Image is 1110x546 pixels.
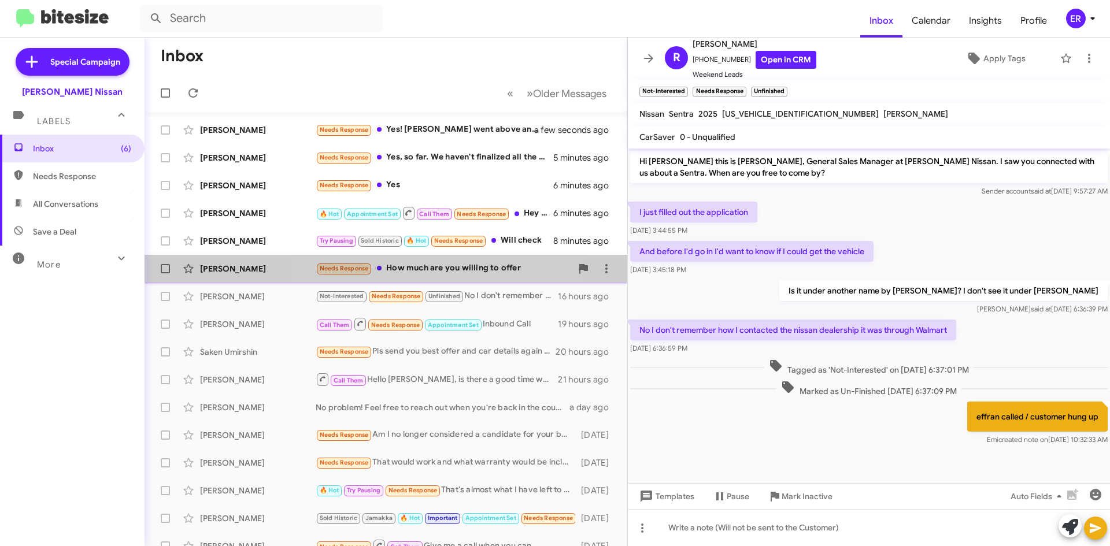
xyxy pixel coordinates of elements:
span: Emi [DATE] 10:32:33 AM [987,435,1108,444]
span: Try Pausing [347,486,380,494]
div: No I don't remember how I contacted the nissan dealership it was through Walmart [316,289,558,303]
nav: Page navigation example [501,81,613,105]
p: I just filled out the application [630,202,757,222]
div: 16 hours ago [558,291,618,302]
button: Auto Fields [1001,486,1075,507]
span: said at [1031,304,1051,313]
span: Needs Response [320,348,369,355]
div: [PERSON_NAME] [200,152,316,164]
span: [DATE] 6:36:59 PM [630,344,687,352]
span: Save a Deal [33,226,76,237]
div: Yes! [PERSON_NAME] went above and beyond! I recommend him to many [316,123,549,136]
span: Needs Response [320,154,369,161]
button: Templates [628,486,704,507]
span: Labels [37,116,71,127]
p: Hi [PERSON_NAME] this is [PERSON_NAME], General Sales Manager at [PERSON_NAME] Nissan. I saw you ... [630,151,1108,183]
div: [PERSON_NAME] [200,512,316,524]
div: Saken Umirshin [200,346,316,358]
span: said at [1031,187,1051,195]
button: Previous [500,81,520,105]
div: Pls send you best offer and car details again for me to make decision between 5-6 options [316,345,556,358]
a: Inbox [860,4,902,38]
span: « [507,86,513,101]
span: Sold Historic [361,237,399,244]
span: Call Them [320,321,350,329]
span: Pause [727,486,749,507]
small: Needs Response [693,87,746,97]
span: Nissan [639,109,664,119]
span: More [37,259,61,270]
p: No I don't remember how I contacted the nissan dealership it was through Walmart [630,320,956,340]
span: Weekend Leads [693,69,816,80]
a: Insights [960,4,1011,38]
span: 🔥 Hot [406,237,426,244]
span: » [527,86,533,101]
span: Appointment Set [347,210,398,218]
div: 21 hours ago [558,374,618,385]
span: [DATE] 3:45:18 PM [630,265,686,274]
div: 19 hours ago [558,318,618,330]
span: Sentra [669,109,694,119]
div: No problem! Feel free to reach out when you're back in the country. Looking forward to helping yo... [316,402,569,413]
span: All Conversations [33,198,98,210]
div: [PERSON_NAME] [200,263,316,274]
span: Mark Inactive [782,486,832,507]
a: Calendar [902,4,960,38]
span: Needs Response [320,459,369,466]
p: Is it under another name by [PERSON_NAME]? I don't see it under [PERSON_NAME] [779,280,1108,301]
span: Call Them [334,377,364,384]
div: [PERSON_NAME] [200,457,316,469]
div: [DATE] [575,457,618,469]
span: Call Them [419,210,449,218]
div: [PERSON_NAME] [200,180,316,191]
p: And before I'd go in I'd want to know if I could get the vehicle [630,241,874,262]
div: 20 hours ago [556,346,618,358]
span: Needs Response [320,265,369,272]
div: Yes [316,179,553,192]
div: [PERSON_NAME] [200,485,316,496]
button: ER [1056,9,1097,28]
div: [DATE] [575,512,618,524]
span: 🔥 Hot [320,210,339,218]
div: a day ago [569,402,618,413]
span: Apply Tags [983,48,1026,69]
div: Inbound Call [316,317,558,331]
div: Hello [PERSON_NAME], is there a good time we can reach you [DATE] to see how we can help you trad... [316,372,558,387]
div: That would work and what warranty would be included? [316,456,575,469]
span: Special Campaign [50,56,120,68]
span: Needs Response [388,486,438,494]
button: Pause [704,486,758,507]
div: Hey [PERSON_NAME]. Not at the moment. [316,206,553,220]
span: Marked as Un-Finished [DATE] 6:37:09 PM [776,380,961,397]
span: 2025 [698,109,717,119]
div: [PERSON_NAME] [200,124,316,136]
a: Special Campaign [16,48,129,76]
div: [PERSON_NAME] [200,374,316,385]
div: [PERSON_NAME] Nissan [22,86,123,98]
div: 8 minutes ago [553,235,618,247]
span: (6) [121,143,131,154]
span: Unfinished [428,292,460,300]
div: [PERSON_NAME] [200,291,316,302]
div: [DATE] [575,485,618,496]
span: Jamakka [365,514,393,522]
span: Needs Response [434,237,483,244]
span: 0 - Unqualified [680,132,735,142]
span: 🔥 Hot [400,514,420,522]
small: Not-Interested [639,87,688,97]
button: Apply Tags [936,48,1054,69]
span: Appointment Set [465,514,516,522]
div: Yes sir My grandson needs a car and my co worker [316,511,575,525]
span: [PERSON_NAME] [883,109,948,119]
span: R [673,49,680,67]
button: Mark Inactive [758,486,842,507]
div: [PERSON_NAME] [200,402,316,413]
span: Appointment Set [428,321,479,329]
div: 6 minutes ago [553,207,618,219]
div: [PERSON_NAME] [200,429,316,441]
div: Am I no longer considered a candidate for your business? [316,428,575,441]
span: Templates [637,486,694,507]
span: CarSaver [639,132,675,142]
